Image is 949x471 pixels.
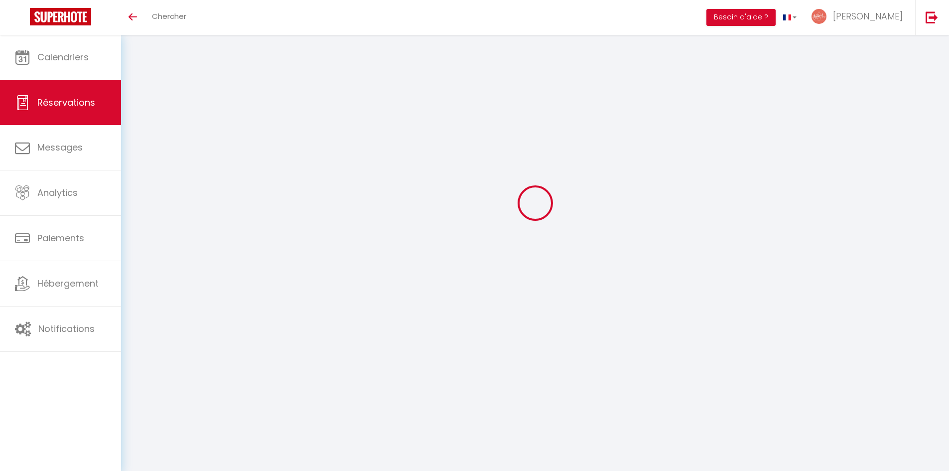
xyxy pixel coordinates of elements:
span: Messages [37,141,83,154]
span: Paiements [37,232,84,244]
span: Chercher [152,11,186,21]
span: [PERSON_NAME] [833,10,903,22]
span: Réservations [37,96,95,109]
span: Hébergement [37,277,99,290]
img: Super Booking [30,8,91,25]
button: Besoin d'aide ? [706,9,776,26]
span: Analytics [37,186,78,199]
span: Notifications [38,322,95,335]
img: logout [926,11,938,23]
span: Calendriers [37,51,89,63]
img: ... [812,9,826,24]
